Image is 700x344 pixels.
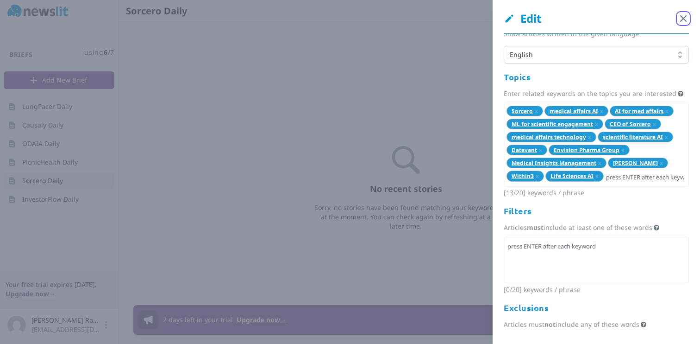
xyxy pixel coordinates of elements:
[603,133,663,141] span: scientific literature AI
[504,302,549,313] span: Exclusions
[506,240,685,253] input: press ENTER after each keyword
[510,50,670,59] span: English
[535,107,538,115] span: x
[536,172,539,180] span: x
[504,89,676,98] span: Enter related keywords on the topics you are interested
[660,159,663,167] span: x
[600,107,603,115] span: x
[512,172,534,180] span: Within3
[621,146,625,154] span: x
[504,29,689,38] div: Show articles written in the given language
[504,320,639,329] span: Articles must include any of these words
[550,172,594,180] span: Life Sciences AI
[554,146,619,154] span: Envision Pharma Group
[504,223,652,232] span: Articles include at least one of these words
[504,186,689,197] div: [ 13 / 20 ] keywords / phrase
[615,107,663,115] span: AI for med affairs
[665,107,669,115] span: x
[539,146,542,154] span: x
[504,11,541,26] span: Edit
[504,46,689,64] button: English
[605,171,685,184] input: press ENTER after each keyword
[550,107,598,115] span: medical affairs AI
[512,133,586,141] span: medical affairs technology
[512,120,593,128] span: ML for scientific engagement
[544,320,556,329] strong: not
[512,107,533,115] span: Sorcero
[598,159,601,167] span: x
[588,133,591,141] span: x
[504,71,531,82] span: Topics
[527,223,544,232] strong: must
[504,283,689,294] div: [ 0 / 20 ] keywords / phrase
[610,120,651,128] span: CEO of Sorcero
[512,159,596,167] span: Medical Insights Management
[613,159,658,167] span: [PERSON_NAME]
[504,205,532,216] span: Filters
[512,146,537,154] span: Datavant
[665,133,668,141] span: x
[595,172,599,180] span: x
[653,120,656,128] span: x
[595,120,598,128] span: x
